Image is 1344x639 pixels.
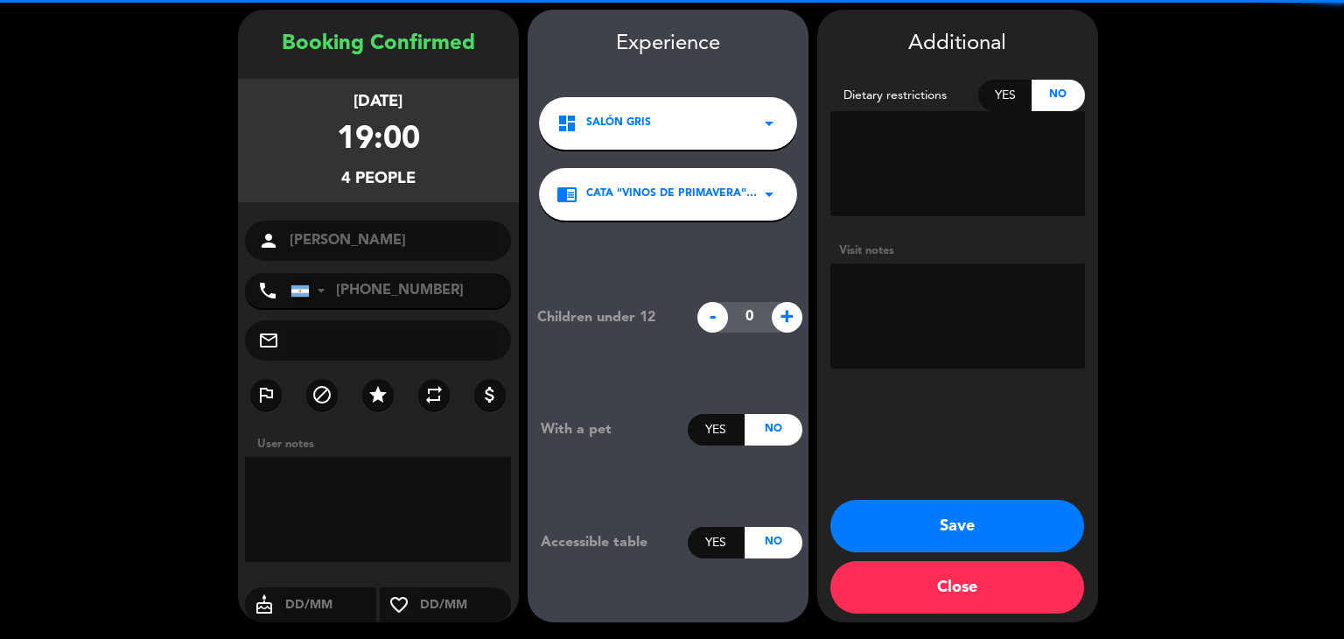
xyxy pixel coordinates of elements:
span: Cata "Vinos de primavera" por [PERSON_NAME] [586,186,759,203]
i: outlined_flag [255,384,276,405]
div: Yes [688,414,745,446]
i: attach_money [479,384,500,405]
div: No [745,527,801,558]
div: Accessible table [528,531,688,554]
i: phone [257,280,278,301]
div: Experience [528,27,808,61]
div: Yes [688,527,745,558]
input: DD/MM [283,594,377,616]
i: favorite_border [380,594,418,615]
div: Argentina: +54 [291,274,332,307]
div: Visit notes [830,242,1085,260]
div: Additional [830,27,1085,61]
i: star [367,384,388,405]
i: arrow_drop_down [759,184,780,205]
div: [DATE] [353,89,402,115]
i: arrow_drop_down [759,113,780,134]
div: No [745,414,801,446]
span: - [697,302,728,333]
div: User notes [248,435,519,453]
i: chrome_reader_mode [556,184,577,205]
i: dashboard [556,113,577,134]
i: person [258,230,279,251]
i: mail_outline [258,330,279,351]
div: Children under 12 [524,306,688,329]
div: Dietary restrictions [830,86,979,106]
div: 4 people [341,166,416,192]
div: No [1032,80,1085,111]
button: Save [830,500,1084,552]
div: Booking Confirmed [238,27,519,61]
button: Close [830,561,1084,614]
i: block [311,384,332,405]
div: Yes [978,80,1032,111]
span: Salón Gris [586,115,651,132]
div: With a pet [528,418,688,441]
i: repeat [423,384,444,405]
span: + [772,302,802,333]
i: cake [245,594,283,615]
input: DD/MM [418,594,512,616]
div: 19:00 [337,115,420,166]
